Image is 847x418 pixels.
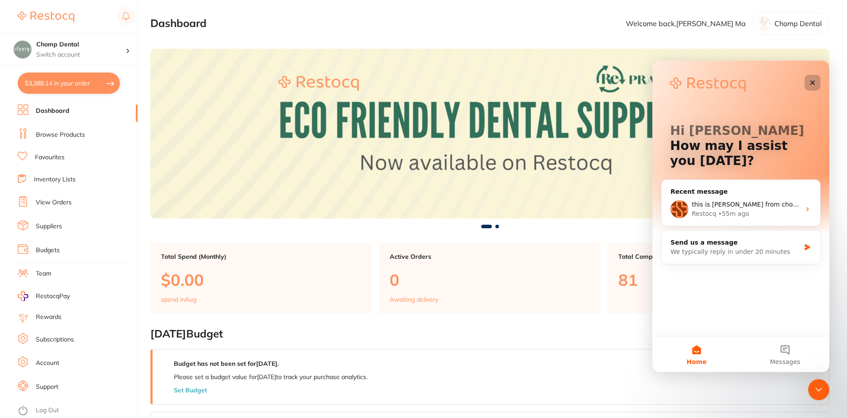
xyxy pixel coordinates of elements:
a: View Orders [36,198,72,207]
a: Log Out [36,406,59,415]
p: $0.00 [161,271,361,289]
h2: [DATE] Budget [150,328,829,340]
strong: Budget has not been set for [DATE] . [174,360,279,368]
a: Favourites [35,153,65,162]
p: 0 [390,271,590,289]
img: Chomp Dental [14,41,31,58]
h4: Chomp Dental [36,40,126,49]
div: Send us a message [18,177,148,187]
button: Messages [88,276,177,311]
a: RestocqPay [18,291,70,301]
a: Team [36,269,51,278]
img: Dashboard [150,49,829,219]
a: Total Completed Orders81 [608,242,829,314]
p: Total Spend (Monthly) [161,253,361,260]
a: Budgets [36,246,60,255]
span: Home [34,298,54,304]
a: Restocq Logo [18,7,74,27]
iframe: Intercom live chat [652,61,829,372]
p: Total Completed Orders [618,253,819,260]
p: Please set a budget value for [DATE] to track your purchase analytics. [174,373,368,380]
a: Active Orders0Awaiting delivery [379,242,601,314]
span: Messages [118,298,148,304]
a: Dashboard [36,107,69,115]
a: Inventory Lists [34,175,76,184]
div: Restocq [39,149,64,158]
button: Log Out [18,404,135,418]
a: Rewards [36,313,61,322]
p: 81 [618,271,819,289]
p: Welcome back, [PERSON_NAME] Ma [626,19,746,27]
span: RestocqPay [36,292,70,301]
a: Account [36,359,59,368]
div: • 55m ago [66,149,97,158]
div: We typically reply in under 20 minutes [18,187,148,196]
p: Switch account [36,50,126,59]
a: Suppliers [36,222,62,231]
button: $3,388.14 in your order [18,73,120,94]
a: Support [36,383,58,391]
p: Awaiting delivery [390,296,438,303]
div: Close [152,14,168,30]
iframe: Intercom live chat [808,379,829,400]
img: Restocq Logo [18,12,74,22]
a: Subscriptions [36,335,74,344]
a: Total Spend (Monthly)$0.00spend inAug [150,242,372,314]
a: Browse Products [36,130,85,139]
img: RestocqPay [18,291,28,301]
p: Chomp Dental [774,19,822,27]
p: spend in Aug [161,296,196,303]
button: Set Budget [174,387,207,394]
h2: Dashboard [150,17,207,30]
p: Active Orders [390,253,590,260]
span: this is [PERSON_NAME] from chomp dental. happy to have a chat now. [PHONE_NUMBER] [39,140,317,147]
div: Send us a messageWe typically reply in under 20 minutes [9,170,168,203]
